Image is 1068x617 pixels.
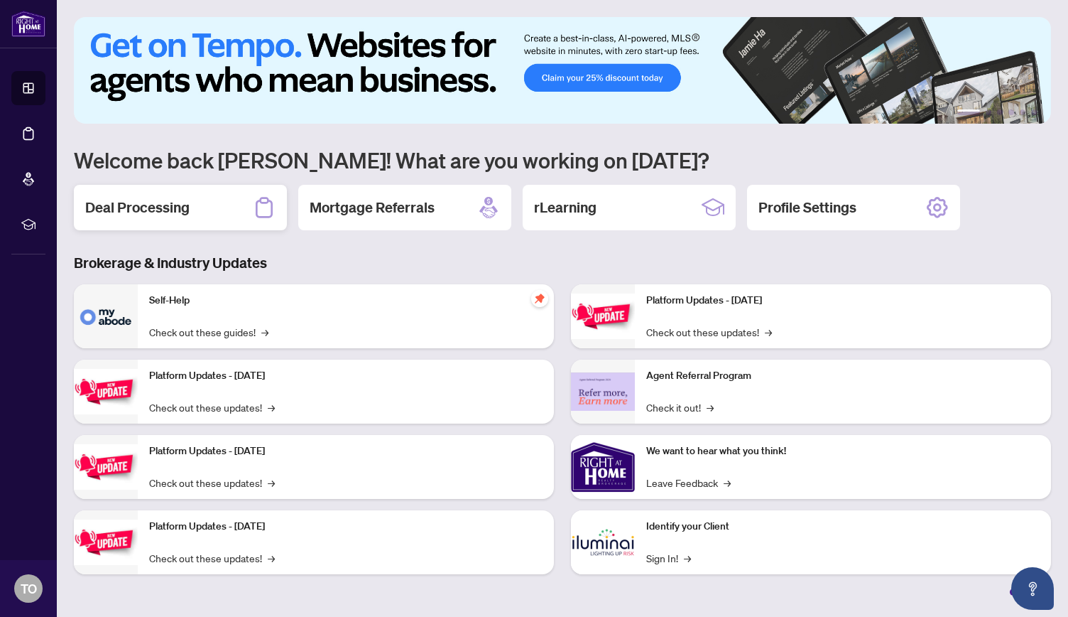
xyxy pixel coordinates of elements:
button: 6 [1031,109,1037,115]
span: → [684,550,691,566]
p: Platform Updates - [DATE] [149,368,543,384]
a: Sign In!→ [646,550,691,566]
span: → [268,399,275,415]
a: Leave Feedback→ [646,475,731,490]
img: Platform Updates - July 8, 2025 [74,520,138,564]
button: 3 [997,109,1003,115]
p: We want to hear what you think! [646,444,1040,459]
img: Agent Referral Program [571,372,635,412]
img: logo [11,11,45,37]
h2: Deal Processing [85,198,190,218]
span: → [707,399,714,415]
img: Platform Updates - June 23, 2025 [571,294,635,338]
span: TO [21,579,37,599]
span: → [268,475,275,490]
a: Check out these updates!→ [149,475,275,490]
a: Check it out!→ [646,399,714,415]
h2: rLearning [534,198,596,218]
span: → [724,475,731,490]
button: Open asap [1011,567,1054,610]
p: Platform Updates - [DATE] [646,293,1040,308]
button: 1 [957,109,980,115]
img: Identify your Client [571,510,635,574]
a: Check out these updates!→ [149,399,275,415]
a: Check out these guides!→ [149,324,268,340]
span: → [261,324,268,340]
img: We want to hear what you think! [571,435,635,499]
h2: Mortgage Referrals [310,198,435,218]
p: Platform Updates - [DATE] [149,519,543,535]
button: 4 [1008,109,1014,115]
a: Check out these updates!→ [646,324,772,340]
span: → [268,550,275,566]
img: Slide 0 [74,17,1051,124]
img: Platform Updates - September 16, 2025 [74,369,138,414]
a: Check out these updates!→ [149,550,275,566]
p: Platform Updates - [DATE] [149,444,543,459]
p: Agent Referral Program [646,368,1040,384]
img: Self-Help [74,284,138,348]
p: Identify your Client [646,519,1040,535]
p: Self-Help [149,293,543,308]
img: Platform Updates - July 21, 2025 [74,444,138,489]
span: → [765,324,772,340]
h3: Brokerage & Industry Updates [74,253,1051,273]
button: 2 [986,109,991,115]
span: pushpin [531,290,548,307]
h1: Welcome back [PERSON_NAME]! What are you working on [DATE]? [74,146,1051,173]
button: 5 [1020,109,1025,115]
h2: Profile Settings [758,198,856,218]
